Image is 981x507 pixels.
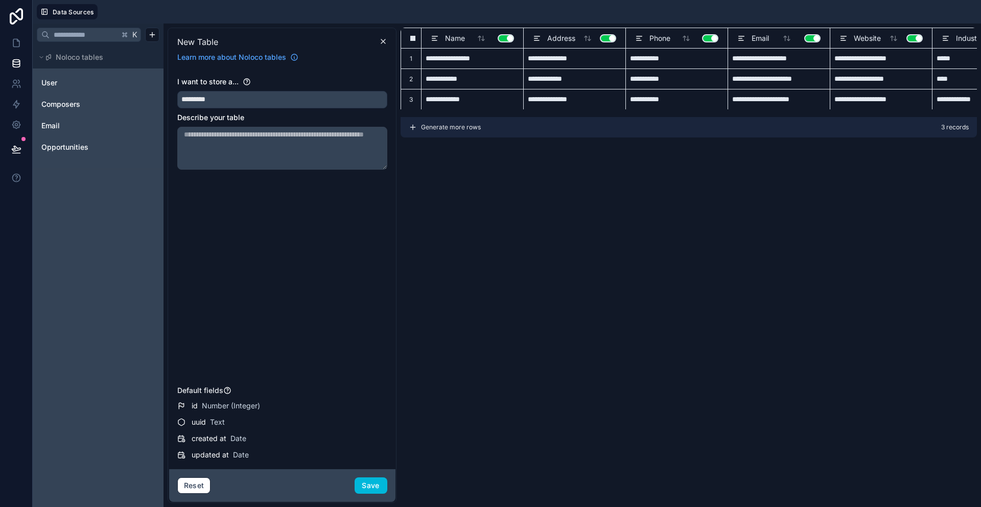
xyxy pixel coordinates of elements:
span: id [192,401,198,411]
span: Date [230,433,246,444]
span: Email [41,121,60,131]
div: 3 [401,89,421,109]
a: Composers [41,99,124,109]
span: 3 records [941,123,969,131]
span: updated at [192,450,229,460]
a: Learn more about Noloco tables [173,52,302,62]
span: I want to store a... [177,77,239,86]
div: 1 [401,48,421,68]
a: User [41,78,124,88]
span: Number (Integer) [202,401,260,411]
a: Opportunities [41,142,124,152]
button: Data Sources [37,4,98,19]
div: 2 [401,68,421,89]
span: created at [192,433,226,444]
span: Opportunities [41,142,88,152]
div: Composers [37,96,159,112]
span: Name [445,33,465,43]
span: Describe your table [177,113,244,122]
a: Email [41,121,124,131]
span: User [41,78,57,88]
span: Learn more about Noloco tables [177,52,286,62]
button: Noloco tables [37,50,153,64]
span: Address [547,33,575,43]
div: Opportunities [37,139,159,155]
span: Date [233,450,249,460]
span: Phone [649,33,670,43]
span: Text [210,417,225,427]
button: Reset [177,477,211,494]
span: Email [752,33,769,43]
div: User [37,75,159,91]
div: Email [37,118,159,134]
button: Save [355,477,387,494]
span: Noloco tables [56,52,103,62]
span: Website [854,33,881,43]
button: Generate more rows [409,117,481,137]
span: New Table [177,36,218,48]
span: K [131,31,138,38]
span: Generate more rows [421,123,481,131]
span: Composers [41,99,80,109]
span: uuid [192,417,206,427]
span: Data Sources [53,8,94,16]
span: Default fields [177,386,223,395]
